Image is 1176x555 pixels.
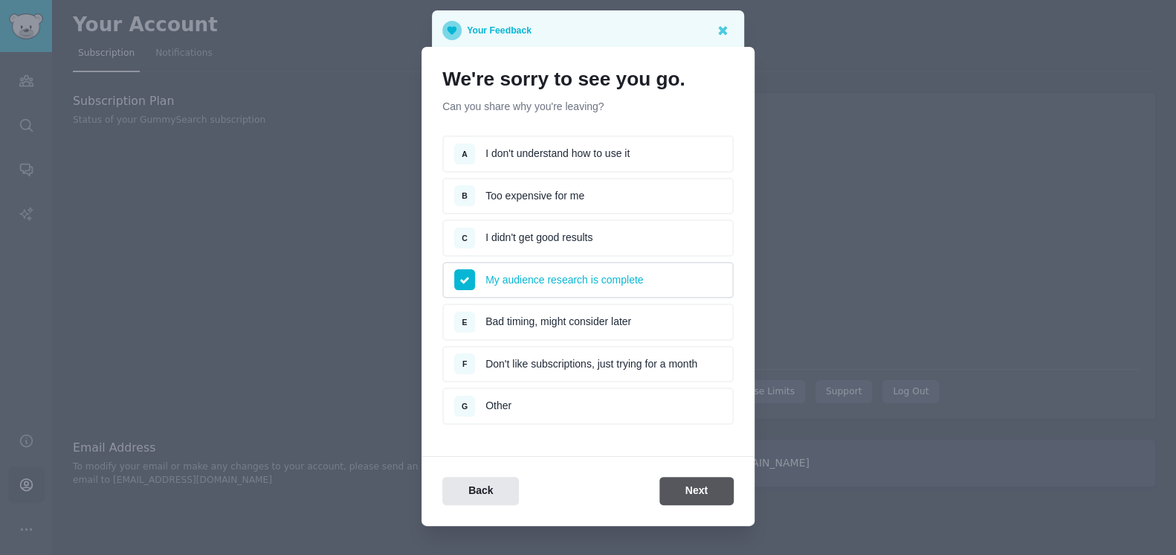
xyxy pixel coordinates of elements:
[462,318,467,327] span: E
[462,150,468,158] span: A
[462,191,468,200] span: B
[442,68,734,92] h1: We're sorry to see you go.
[462,359,467,368] span: F
[659,477,734,506] button: Next
[442,477,519,506] button: Back
[442,99,734,115] p: Can you share why you're leaving?
[462,402,468,411] span: G
[467,21,532,40] p: Your Feedback
[462,234,468,243] span: C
